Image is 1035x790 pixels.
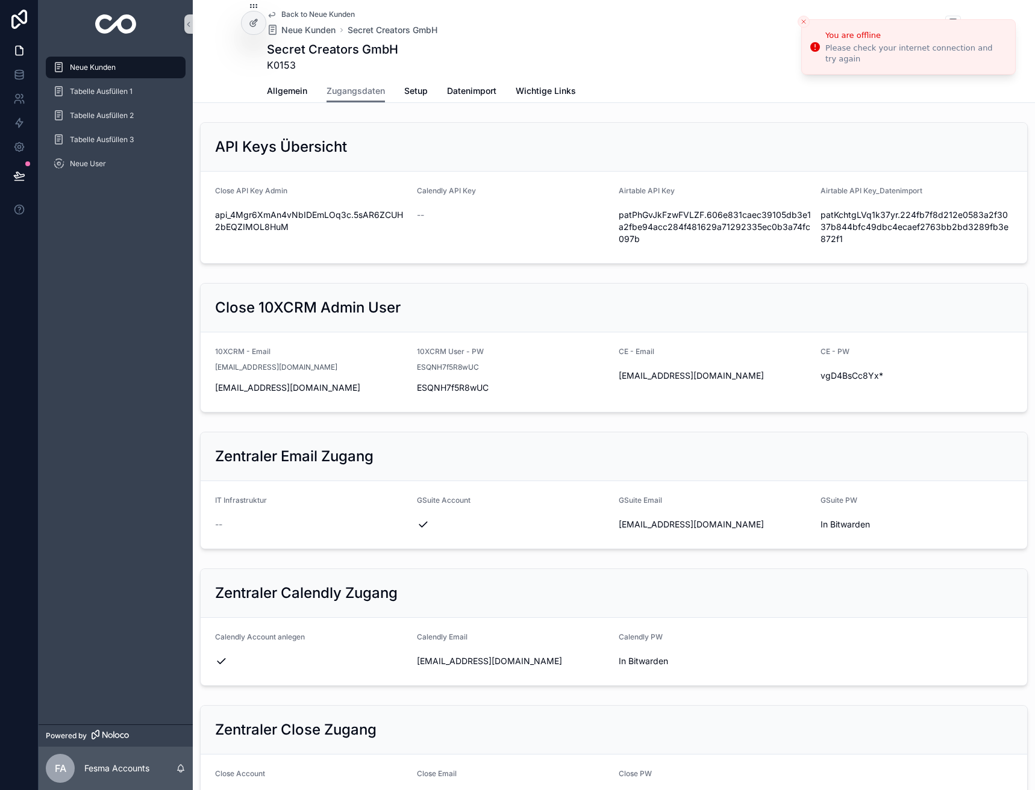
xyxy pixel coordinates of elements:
div: You are offline [825,30,1005,42]
span: GSuite Email [619,496,662,505]
span: patPhGvJkFzwFVLZF.606e831caec39105db3e1a2fbe94acc284f481629a71292335ec0b3a74fc097b [619,209,811,245]
span: ESQNH7f5R8wUC [417,362,479,372]
span: patKchtgLVq1k37yr.224fb7f8d212e0583a2f3037b844bfc49dbc4ecaef2763bb2bd3289fb3e872f1 [821,209,1013,245]
button: Close toast [798,16,810,28]
span: Neue Kunden [70,63,116,72]
h2: API Keys Übersicht [215,137,347,157]
span: Calendly Account anlegen [215,632,305,641]
span: Neue User [70,159,106,169]
span: Neue Kunden [281,24,336,36]
span: CE - Email [619,347,654,356]
span: -- [417,209,424,221]
span: -- [215,518,222,530]
span: IT Infrastruktur [215,496,267,505]
h2: Zentraler Close Zugang [215,720,377,739]
span: Setup [404,85,428,97]
span: ESQNH7f5R8wUC [417,382,609,394]
span: [EMAIL_ADDRESS][DOMAIN_NAME] [619,370,811,382]
a: Datenimport [447,80,496,104]
div: Please check your internet connection and try again [825,43,1005,64]
a: Tabelle Ausfüllen 3 [46,129,186,151]
a: Secret Creators GmbH [348,24,437,36]
a: Tabelle Ausfüllen 2 [46,105,186,126]
span: Calendly PW [619,632,663,641]
a: Tabelle Ausfüllen 1 [46,81,186,102]
h2: Close 10XCRM Admin User [215,298,401,317]
span: Datenimport [447,85,496,97]
img: App logo [95,14,137,34]
span: 10XCRM User - PW [417,347,484,356]
span: [EMAIL_ADDRESS][DOMAIN_NAME] [215,382,407,394]
span: Close PW [619,769,652,778]
span: Wichtige Links [516,85,576,97]
a: Zugangsdaten [327,80,385,103]
span: vgD4BsCc8Yx* [821,370,1013,382]
span: [EMAIL_ADDRESS][DOMAIN_NAME] [619,518,811,530]
span: Tabelle Ausfüllen 1 [70,87,133,96]
span: FA [55,761,66,776]
span: 10XCRM - Email [215,347,270,356]
span: Close Account [215,769,265,778]
a: Neue Kunden [46,57,186,78]
span: Close Email [417,769,457,778]
h1: Secret Creators GmbH [267,41,398,58]
span: CE - PW [821,347,849,356]
a: Setup [404,80,428,104]
a: Powered by [39,724,193,747]
span: [EMAIL_ADDRESS][DOMAIN_NAME] [215,362,337,372]
a: Back to Neue Kunden [267,10,355,19]
span: GSuite Account [417,496,471,505]
span: Powered by [46,731,87,741]
span: Allgemein [267,85,307,97]
span: Tabelle Ausfüllen 2 [70,111,134,120]
span: In Bitwarden [619,655,811,667]
span: Close API Key Admin [215,186,287,195]
p: Fesma Accounts [84,762,149,774]
span: Calendly Email [417,632,467,641]
a: Neue Kunden [267,24,336,36]
span: Airtable API Key [619,186,675,195]
span: Calendly API Key [417,186,476,195]
h2: Zentraler Email Zugang [215,447,374,466]
span: Zugangsdaten [327,85,385,97]
span: In Bitwarden [821,518,1013,530]
h2: Zentraler Calendly Zugang [215,583,398,603]
a: Neue User [46,153,186,175]
a: Allgemein [267,80,307,104]
span: Tabelle Ausfüllen 3 [70,135,134,145]
span: GSuite PW [821,496,857,505]
span: [EMAIL_ADDRESS][DOMAIN_NAME] [417,655,609,667]
span: api_4Mgr6XmAn4vNbIDEmLOq3c.5sAR6ZCUH2bEQZIMOL8HuM [215,209,407,233]
a: Wichtige Links [516,80,576,104]
span: K0153 [267,58,398,72]
span: Back to Neue Kunden [281,10,355,19]
div: scrollable content [39,48,193,190]
span: Airtable API Key_Datenimport [821,186,922,195]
